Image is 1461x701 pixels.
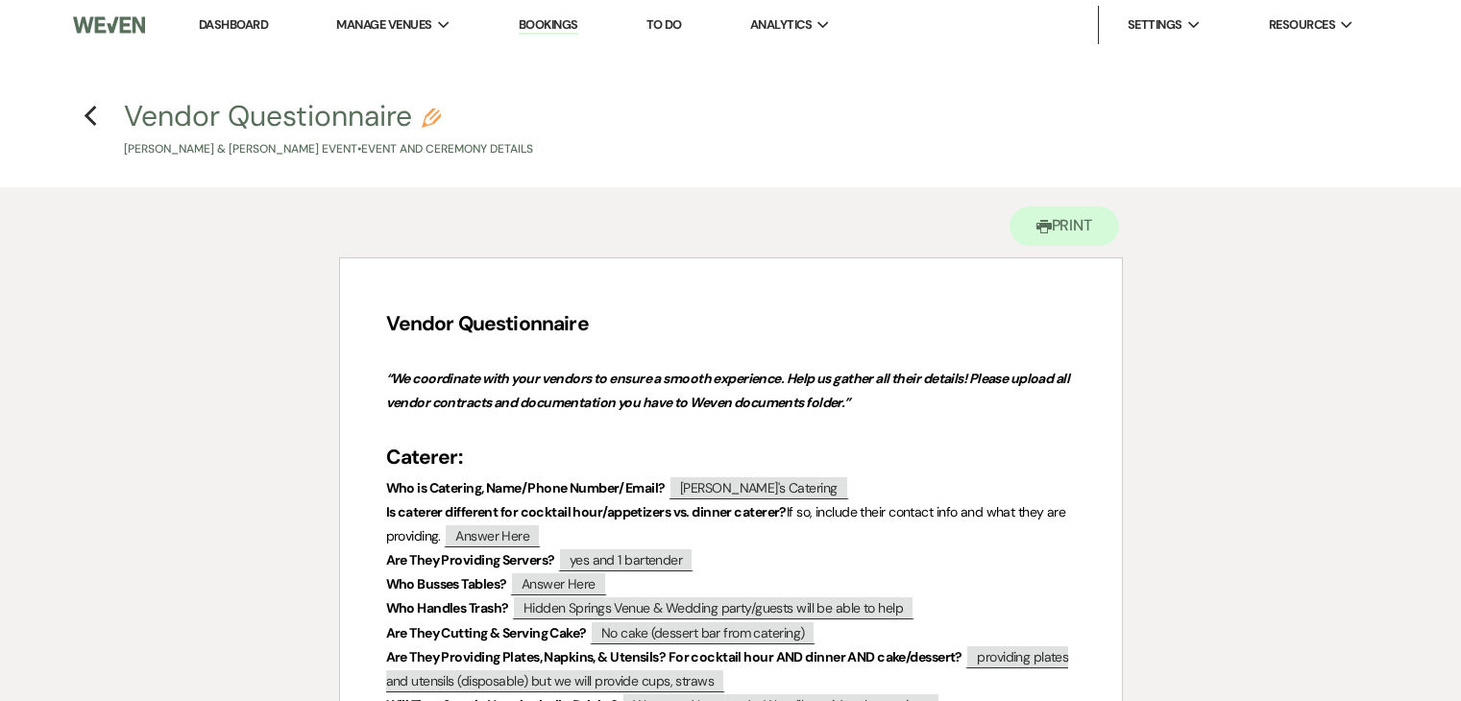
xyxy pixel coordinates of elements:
span: Analytics [750,15,812,35]
span: No cake (dessert bar from catering) [590,620,816,644]
a: Dashboard [199,16,268,33]
span: [PERSON_NAME]'s Catering [669,475,849,499]
strong: Vendor Questionnaire [386,310,589,337]
span: Manage Venues [336,15,431,35]
strong: Who is Catering, Name/Phone Number/Email? [386,479,666,496]
span: providing plates and utensils (disposable) but we will provide cups, straws [386,644,1069,692]
strong: Who Busses Tables? [386,575,507,592]
span: Answer Here [510,571,607,595]
span: Resources [1269,15,1335,35]
span: Settings [1128,15,1182,35]
button: Vendor Questionnaire[PERSON_NAME] & [PERSON_NAME] Event•Event and Ceremony Details [124,102,533,158]
span: Hidden Springs Venue & Wedding party/guests will be able to help [512,595,914,619]
span: If so, include their contact info and what they are providing. [386,503,1069,544]
p: [PERSON_NAME] & [PERSON_NAME] Event • Event and Ceremony Details [124,140,533,158]
button: Print [1010,206,1120,246]
strong: Is caterer different for cocktail hour/appetizers vs. dinner caterer? [386,503,787,520]
strong: Caterer: [386,444,462,471]
span: yes and 1 bartender [558,547,694,571]
em: “We coordinate with your vendors to ensure a smooth experience. Help us gather all their details!... [386,370,1072,411]
span: Answer Here [444,523,541,547]
strong: Are They Providing Plates, Napkins, & Utensils? For cocktail hour AND dinner AND cake/dessert? [386,648,962,665]
img: Weven Logo [73,5,145,45]
strong: Who Handles Trash? [386,599,509,616]
strong: Are They Cutting & Serving Cake? [386,624,587,641]
strong: Are They Providing Servers? [386,551,555,568]
a: To Do [646,16,682,33]
a: Bookings [519,16,578,35]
